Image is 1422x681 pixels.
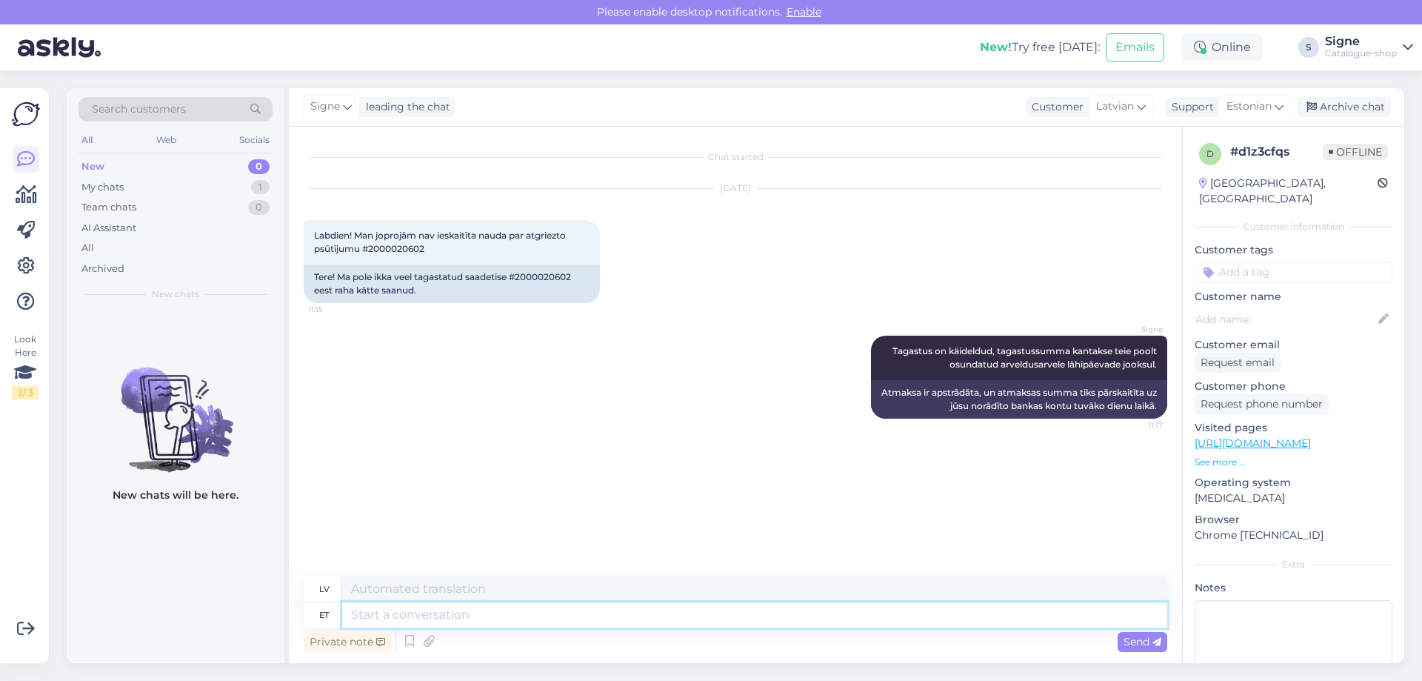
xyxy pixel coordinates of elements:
[1195,311,1375,328] input: Add name
[360,99,450,115] div: leading the chat
[1199,176,1378,207] div: [GEOGRAPHIC_DATA], [GEOGRAPHIC_DATA]
[314,230,568,254] span: Labdien! Man joprojām nav ieskaitīta nauda par atgriezto psūtījumu #2000020602
[1298,37,1319,58] div: S
[304,182,1167,195] div: [DATE]
[1096,99,1134,115] span: Latvian
[304,265,600,303] div: Tere! Ma pole ikka veel tagastatud saadetise #2000020602 eest raha kätte saanud.
[1195,420,1392,436] p: Visited pages
[79,130,96,150] div: All
[1124,635,1161,648] span: Send
[81,241,94,256] div: All
[248,159,270,174] div: 0
[81,159,104,174] div: New
[1195,580,1392,596] p: Notes
[871,380,1167,419] div: Atmaksa ir apstrādāta, un atmaksas summa tiks pārskaitīta uz jūsu norādīto bankas kontu tuvāko di...
[1298,97,1391,117] div: Archive chat
[1107,419,1163,431] span: 11:17
[67,341,284,474] img: No chats
[1195,512,1392,528] p: Browser
[1195,491,1392,506] p: [MEDICAL_DATA]
[12,386,39,399] div: 2 / 3
[1195,242,1392,258] p: Customer tags
[1325,36,1413,59] a: SigneCatalogue-shop
[1166,99,1214,115] div: Support
[782,5,826,19] span: Enable
[1195,436,1311,450] a: [URL][DOMAIN_NAME]
[1182,34,1263,61] div: Online
[892,345,1159,370] span: Tagastus on käideldud, tagastussumma kantakse teie poolt osundatud arveldusarvele lähipäevade joo...
[1195,289,1392,305] p: Customer name
[1106,33,1164,62] button: Emails
[1325,36,1397,47] div: Signe
[1195,456,1392,469] p: See more ...
[12,333,39,399] div: Look Here
[304,150,1167,164] div: Chat started
[1323,144,1388,160] span: Offline
[1195,261,1392,283] input: Add a tag
[319,577,330,602] div: lv
[81,262,124,276] div: Archived
[1325,47,1397,59] div: Catalogue-shop
[248,200,270,215] div: 0
[308,304,364,315] span: 11:15
[12,100,40,128] img: Askly Logo
[1195,528,1392,543] p: Chrome [TECHNICAL_ID]
[81,180,124,195] div: My chats
[152,288,199,301] span: New chats
[1206,148,1214,159] span: d
[1026,99,1084,115] div: Customer
[1195,353,1281,373] div: Request email
[1195,394,1329,414] div: Request phone number
[319,602,329,628] div: et
[1195,558,1392,571] div: Extra
[81,221,136,236] div: AI Assistant
[92,102,186,117] span: Search customers
[1195,220,1392,233] div: Customer information
[236,130,273,150] div: Socials
[1226,99,1272,115] span: Estonian
[980,40,1012,54] b: New!
[153,130,179,150] div: Web
[1195,379,1392,394] p: Customer phone
[113,488,238,503] p: New chats will be here.
[304,632,391,652] div: Private note
[310,99,340,115] span: Signe
[1107,324,1163,335] span: Signe
[81,200,136,215] div: Team chats
[1230,143,1323,161] div: # d1z3cfqs
[251,180,270,195] div: 1
[980,39,1100,56] div: Try free [DATE]:
[1195,337,1392,353] p: Customer email
[1195,475,1392,491] p: Operating system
